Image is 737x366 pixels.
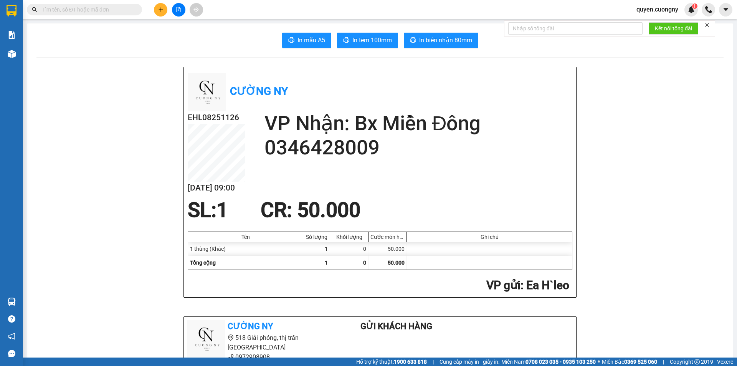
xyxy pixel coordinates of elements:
strong: 1900 633 818 [394,359,427,365]
span: file-add [176,7,181,12]
strong: 0369 525 060 [624,359,657,365]
img: solution-icon [8,31,16,39]
img: icon-new-feature [688,6,695,13]
span: Kết nối tổng đài [655,24,692,33]
span: Tổng cộng [190,260,216,266]
span: Hỗ trợ kỹ thuật: [356,358,427,366]
b: Gửi khách hàng [360,321,432,331]
h2: EHL08251126 [188,111,245,124]
button: file-add [172,3,185,17]
span: 50.000 [388,260,405,266]
span: 0 [363,260,366,266]
span: plus [158,7,164,12]
button: printerIn biên nhận 80mm [404,33,478,48]
span: | [433,358,434,366]
button: printerIn mẫu A5 [282,33,331,48]
img: logo.jpg [188,73,226,111]
span: printer [410,37,416,44]
li: 518 Giải phóng, thị trấn [GEOGRAPHIC_DATA] [187,333,330,352]
div: Khối lượng [332,234,366,240]
button: printerIn tem 100mm [337,33,398,48]
div: 1 [303,242,330,256]
button: aim [190,3,203,17]
strong: 0708 023 035 - 0935 103 250 [525,359,596,365]
span: ⚪️ [598,360,600,363]
span: message [8,350,15,357]
button: Kết nối tổng đài [649,22,698,35]
div: 50.000 [368,242,407,256]
sup: 1 [692,3,697,9]
span: copyright [694,359,700,364]
span: printer [288,37,294,44]
li: 0972908908 [187,352,330,362]
span: SL: [188,198,216,222]
span: 1 [325,260,328,266]
div: Số lượng [305,234,328,240]
h2: 0346428009 [264,136,572,160]
h2: [DATE] 09:00 [188,182,245,194]
img: warehouse-icon [8,50,16,58]
button: plus [154,3,167,17]
span: 1 [216,198,228,222]
span: Cung cấp máy in - giấy in: [440,358,499,366]
span: Miền Bắc [602,358,657,366]
button: caret-down [719,3,732,17]
h2: : Ea H`leo [188,278,569,293]
span: search [32,7,37,12]
div: 1 thùng (Khác) [188,242,303,256]
span: close [704,22,710,28]
img: warehouse-icon [8,298,16,306]
span: 1 [693,3,696,9]
input: Nhập số tổng đài [508,22,643,35]
img: phone-icon [705,6,712,13]
img: logo-vxr [7,5,17,17]
div: Ghi chú [409,234,570,240]
span: environment [228,335,234,341]
span: Miền Nam [501,358,596,366]
h2: VP Nhận: Bx Miền Đông [264,111,572,136]
span: | [663,358,664,366]
span: In mẫu A5 [297,35,325,45]
span: VP gửi [486,278,521,292]
span: notification [8,333,15,340]
span: phone [228,354,234,360]
b: Cường Ny [228,321,273,331]
span: aim [193,7,199,12]
span: caret-down [722,6,729,13]
span: printer [343,37,349,44]
div: Cước món hàng [370,234,405,240]
span: In tem 100mm [352,35,392,45]
span: In biên nhận 80mm [419,35,472,45]
div: 0 [330,242,368,256]
div: Tên [190,234,301,240]
img: logo.jpg [187,320,225,358]
span: quyen.cuongny [630,5,684,14]
span: question-circle [8,315,15,323]
span: CR : 50.000 [261,198,360,222]
b: Cường Ny [230,85,288,98]
input: Tìm tên, số ĐT hoặc mã đơn [42,5,133,14]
